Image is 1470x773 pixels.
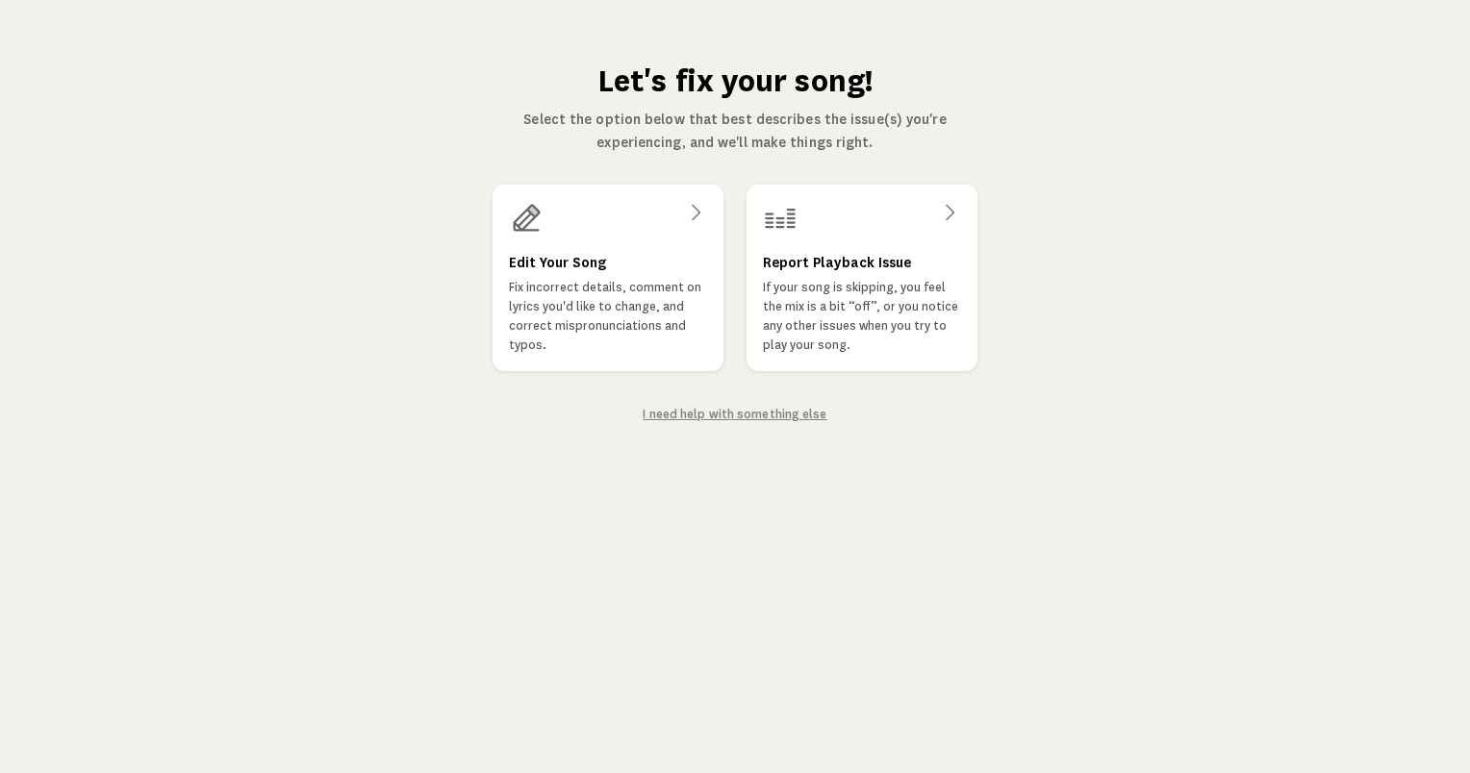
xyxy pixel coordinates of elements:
p: Fix incorrect details, comment on lyrics you'd like to change, and correct mispronunciations and ... [509,278,707,355]
a: I need help with something else [643,408,826,421]
a: Edit Your SongFix incorrect details, comment on lyrics you'd like to change, and correct mispronu... [493,185,723,371]
h3: Report Playback Issue [763,251,911,274]
h3: Edit Your Song [509,251,606,274]
p: Select the option below that best describes the issue(s) you're experiencing, and we'll make thin... [491,108,979,154]
h1: Let's fix your song! [491,62,979,100]
p: If your song is skipping, you feel the mix is a bit “off”, or you notice any other issues when yo... [763,278,961,355]
a: Report Playback IssueIf your song is skipping, you feel the mix is a bit “off”, or you notice any... [747,185,977,371]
